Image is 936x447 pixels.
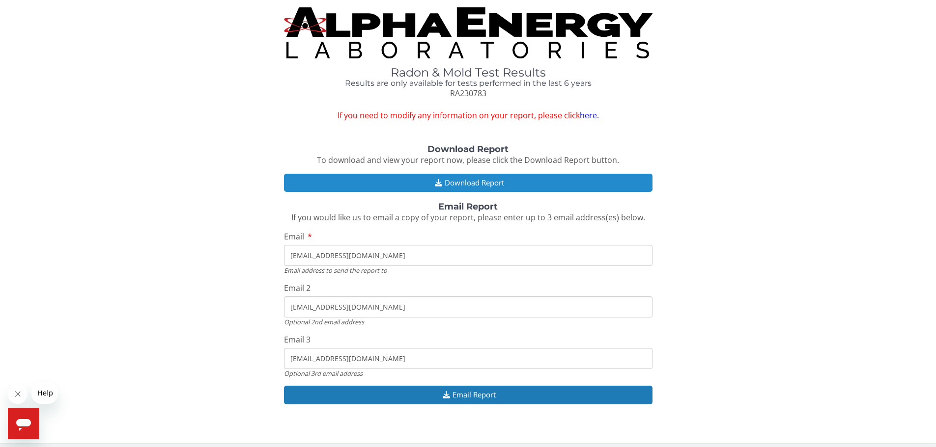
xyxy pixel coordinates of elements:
a: here. [580,110,599,121]
span: To download and view your report now, please click the Download Report button. [317,155,619,165]
img: TightCrop.jpg [284,7,652,58]
span: RA230783 [450,88,486,99]
span: If you need to modify any information on your report, please click [284,110,652,121]
h1: Radon & Mold Test Results [284,66,652,79]
span: Email [284,231,304,242]
iframe: Message from company [31,382,57,404]
h4: Results are only available for tests performed in the last 6 years [284,79,652,88]
button: Download Report [284,174,652,192]
iframe: Button to launch messaging window [8,408,39,439]
div: Email address to send the report to [284,266,652,275]
strong: Download Report [427,144,509,155]
iframe: Close message [8,384,28,404]
div: Optional 3rd email address [284,369,652,378]
button: Email Report [284,386,652,404]
div: Optional 2nd email address [284,317,652,326]
span: Email 3 [284,334,311,345]
span: If you would like us to email a copy of your report, please enter up to 3 email address(es) below. [291,212,645,223]
span: Email 2 [284,283,311,293]
strong: Email Report [438,201,498,212]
